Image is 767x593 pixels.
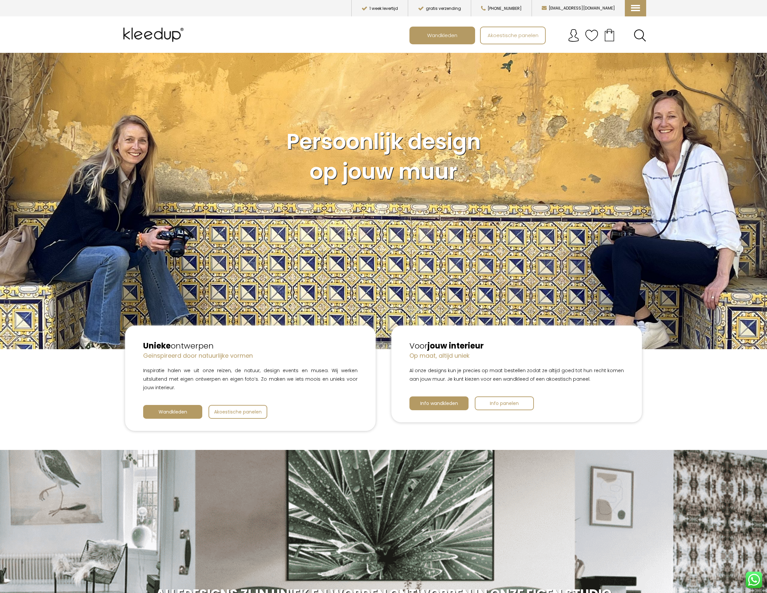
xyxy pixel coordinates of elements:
[409,27,651,44] nav: Main menu
[121,22,188,48] img: Kleedup
[490,400,519,407] span: Info panelen
[143,405,202,419] a: Wandkleden
[585,29,598,42] img: verlanglijstje.svg
[409,396,469,410] a: Info wandkleden
[287,127,481,157] span: Persoonlijk design
[598,27,621,43] a: Your cart
[567,29,580,42] img: account.svg
[409,366,624,383] p: Al onze designs kun je precies op maat bestellen zodat ze altijd goed tot hun recht komen aan jou...
[634,29,646,42] a: Search
[143,340,358,351] h2: ontwerpen
[214,409,262,415] span: Akoestische panelen
[409,351,624,360] h4: Op maat, altijd uniek
[420,400,458,407] span: Info wandkleden
[481,27,545,44] a: Akoestische panelen
[427,340,484,351] strong: jouw interieur
[143,340,171,351] strong: Unieke
[208,405,267,419] a: Akoestische panelen
[484,29,542,41] span: Akoestische panelen
[424,29,461,41] span: Wandkleden
[409,340,624,351] h2: Voor
[159,409,187,415] span: Wandkleden
[143,351,358,360] h4: Geïnspireerd door natuurlijke vormen
[475,396,534,410] a: Info panelen
[310,157,457,186] span: op jouw muur
[410,27,474,44] a: Wandkleden
[143,366,358,392] p: Inspiratie halen we uit onze reizen, de natuur, design events en musea. Wij werken uitsluitend me...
